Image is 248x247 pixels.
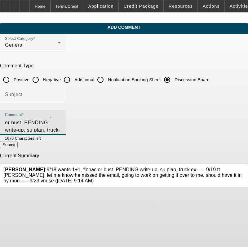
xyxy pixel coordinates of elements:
[73,77,94,83] label: Additional
[173,77,210,83] label: Discussion Board
[169,4,193,9] span: Resources
[107,77,161,83] label: Notification Booking Sheet
[5,37,33,41] mat-label: Select Category
[88,4,113,9] span: Application
[83,0,118,12] button: Application
[3,167,241,183] span: 9/18 wants 1+1, finpac or bust. PENDING write-up, su plan, truck ex------9/19 tt [PERSON_NAME], l...
[42,77,61,83] label: Negative
[5,113,22,117] mat-label: Comment
[5,92,23,97] mat-label: Subject
[5,25,243,30] span: Add Comment
[124,4,159,9] span: Credit Package
[5,135,41,142] mat-hint: 1670 Characters left
[12,77,29,83] label: Positive
[164,0,197,12] button: Resources
[5,42,24,48] span: General
[198,0,224,12] button: Actions
[203,4,220,9] span: Actions
[119,0,163,12] button: Credit Package
[3,167,47,172] b: [PERSON_NAME]:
